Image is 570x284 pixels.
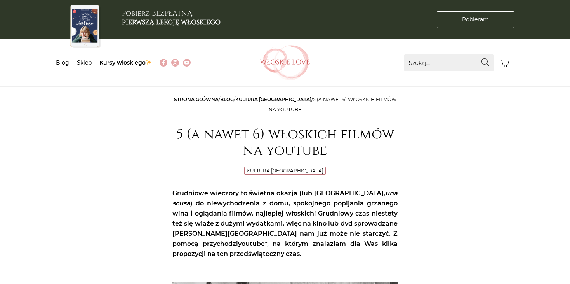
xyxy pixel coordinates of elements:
[56,59,69,66] a: Blog
[238,240,265,247] strong: youtube
[437,11,514,28] a: Pobieram
[77,59,92,66] a: Sklep
[99,59,152,66] a: Kursy włoskiego
[497,54,514,71] button: Koszyk
[220,96,234,102] a: Blog
[174,96,396,112] span: / / /
[260,45,310,80] img: Włoskielove
[146,60,151,65] img: ✨
[122,17,221,27] b: pierwszą lekcję włoskiego
[172,188,398,259] p: Grudniowe wieczory to świetna okazja (lub [GEOGRAPHIC_DATA], ) do niewychodzenia z domu, spokojne...
[404,54,494,71] input: Szukaj...
[122,9,221,26] h3: Pobierz BEZPŁATNĄ
[462,16,489,24] span: Pobieram
[174,96,219,102] a: Strona główna
[247,168,323,174] a: Kultura [GEOGRAPHIC_DATA]
[172,126,398,159] h1: 5 (a nawet 6) włoskich filmów na youtube
[235,96,311,102] a: Kultura [GEOGRAPHIC_DATA]
[269,96,396,112] span: 5 (a nawet 6) włoskich filmów na youtube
